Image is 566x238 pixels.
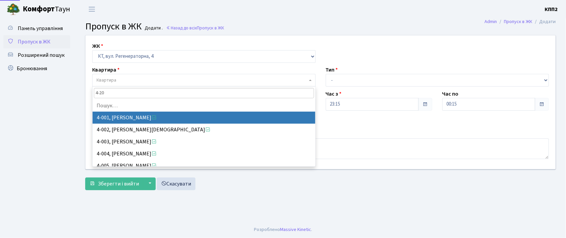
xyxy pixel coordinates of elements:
b: КПП2 [545,6,558,13]
a: Admin [485,18,497,25]
a: Панель управління [3,22,70,35]
div: Розроблено . [254,226,312,233]
span: Пропуск в ЖК [85,20,142,33]
a: КПП2 [545,5,558,13]
li: 4-001, [PERSON_NAME] [93,112,315,124]
li: Пошук… [93,100,315,112]
button: Переключити навігацію [84,4,100,15]
span: Квартира [97,77,116,84]
span: Зберегти і вийти [98,180,139,188]
li: Додати [533,18,556,25]
span: Бронювання [17,65,47,72]
a: Скасувати [157,177,195,190]
span: Панель управління [18,25,63,32]
label: Час по [442,90,459,98]
li: 4-005, [PERSON_NAME] [93,160,315,172]
li: 4-003, [PERSON_NAME] [93,136,315,148]
span: Пропуск в ЖК [18,38,50,45]
a: Назад до всіхПропуск в ЖК [166,25,224,31]
a: Розширений пошук [3,48,70,62]
small: Додати . [144,25,163,31]
img: logo.png [7,3,20,16]
label: Квартира [92,66,120,74]
label: ЖК [92,42,103,50]
label: Тип [326,66,338,74]
span: Пропуск в ЖК [197,25,224,31]
li: 4-004, [PERSON_NAME] [93,148,315,160]
a: Пропуск в ЖК [504,18,533,25]
label: Час з [326,90,342,98]
b: Комфорт [23,4,55,14]
button: Зберегти і вийти [85,177,143,190]
nav: breadcrumb [475,15,566,29]
li: 4-002, [PERSON_NAME][DEMOGRAPHIC_DATA] [93,124,315,136]
a: Бронювання [3,62,70,75]
a: Пропуск в ЖК [3,35,70,48]
a: Massive Kinetic [280,226,311,233]
span: Розширений пошук [18,51,64,59]
span: Таун [23,4,70,15]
